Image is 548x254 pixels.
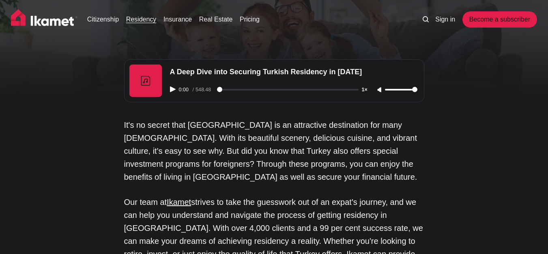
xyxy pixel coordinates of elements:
[240,15,260,24] a: Pricing
[87,15,119,24] a: Citizenship
[193,87,215,93] div: /
[360,87,375,93] button: Adjust playback speed
[165,65,422,80] div: A Deep Dive into Securing Turkish Residency in [DATE]
[199,15,233,24] a: Real Estate
[435,15,455,24] a: Sign in
[375,87,385,93] button: Unmute
[462,11,537,28] a: Become a subscriber
[11,9,77,30] img: Ikamet home
[194,87,213,93] span: 548.48
[177,87,193,93] span: 0:00
[170,86,177,92] button: Play audio
[124,118,424,183] p: It's no secret that [GEOGRAPHIC_DATA] is an attractive destination for many [DEMOGRAPHIC_DATA]. W...
[167,198,191,207] a: Ikamet
[126,15,157,24] a: Residency
[163,15,192,24] a: Insurance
